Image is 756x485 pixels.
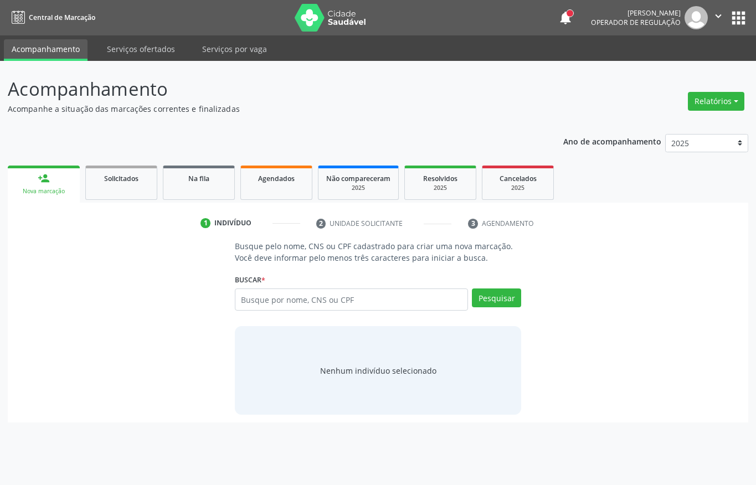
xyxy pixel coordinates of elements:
button: apps [729,8,748,28]
div: Nova marcação [16,187,72,195]
i:  [712,10,724,22]
div: Nenhum indivíduo selecionado [320,365,436,376]
span: Não compareceram [326,174,390,183]
button: notifications [558,10,573,25]
span: Resolvidos [423,174,457,183]
p: Acompanhe a situação das marcações correntes e finalizadas [8,103,526,115]
p: Acompanhamento [8,75,526,103]
div: 2025 [413,184,468,192]
div: 2025 [490,184,546,192]
span: Solicitados [104,174,138,183]
label: Buscar [235,271,265,288]
a: Acompanhamento [4,39,88,61]
p: Ano de acompanhamento [563,134,661,148]
button: Pesquisar [472,288,521,307]
a: Central de Marcação [8,8,95,27]
span: Cancelados [500,174,537,183]
div: person_add [38,172,50,184]
button:  [708,6,729,29]
div: 1 [200,218,210,228]
input: Busque por nome, CNS ou CPF [235,288,468,311]
a: Serviços ofertados [99,39,183,59]
button: Relatórios [688,92,744,111]
div: Indivíduo [214,218,251,228]
p: Busque pelo nome, CNS ou CPF cadastrado para criar uma nova marcação. Você deve informar pelo men... [235,240,521,264]
a: Serviços por vaga [194,39,275,59]
span: Operador de regulação [591,18,681,27]
div: 2025 [326,184,390,192]
span: Central de Marcação [29,13,95,22]
span: Na fila [188,174,209,183]
img: img [685,6,708,29]
div: [PERSON_NAME] [591,8,681,18]
span: Agendados [258,174,295,183]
